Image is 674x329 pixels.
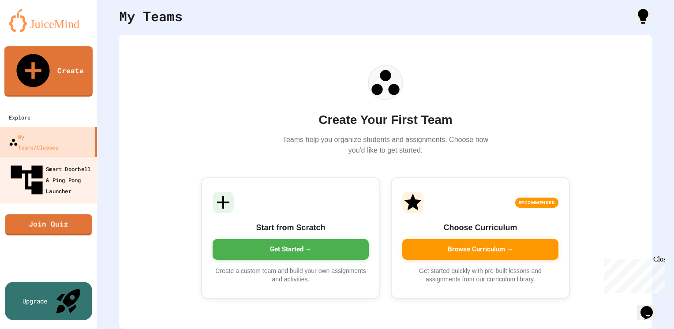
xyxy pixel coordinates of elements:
[9,112,30,123] div: Explore
[515,198,559,208] div: RECOMMENDED
[22,296,47,306] div: Upgrade
[9,131,58,153] div: My Teams/Classes
[280,135,491,156] p: Teams help you organize students and assignments. Choose how you'd like to get started.
[119,6,183,26] div: My Teams
[402,267,558,284] p: Get started quickly with pre-built lessons and assignments from our curriculum library.
[402,222,558,234] h3: Choose Curriculum
[5,214,92,236] a: Join Quiz
[280,111,491,129] h2: Create Your First Team
[402,239,558,260] div: Browse Curriculum →
[213,267,369,284] p: Create a custom team and build your own assignments and activities.
[634,7,652,25] div: How it works
[4,46,93,97] a: Create
[213,222,369,234] h3: Start from Scratch
[4,4,61,56] div: Chat with us now!Close
[9,9,88,32] img: logo-orange.svg
[637,294,665,320] iframe: chat widget
[601,255,665,293] iframe: chat widget
[213,239,369,260] div: Get Started →
[7,161,95,199] div: Smart Doorbell & Ping Pong Launcher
